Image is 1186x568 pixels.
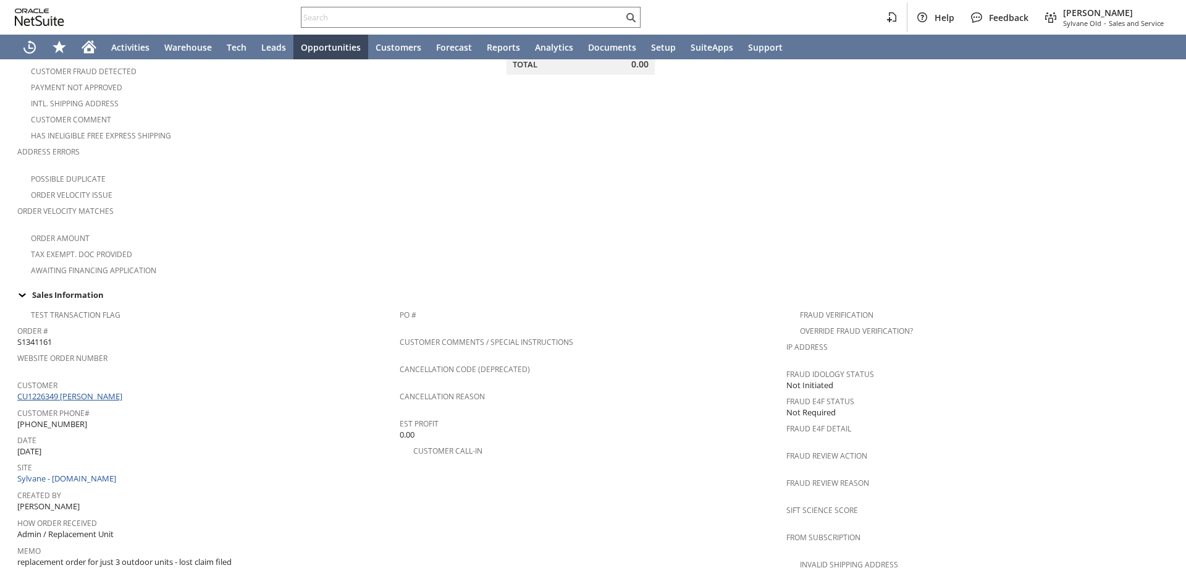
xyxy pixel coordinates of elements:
[12,287,1174,303] td: Sales Information
[1063,7,1164,19] span: [PERSON_NAME]
[31,98,119,109] a: Intl. Shipping Address
[17,418,87,430] span: [PHONE_NUMBER]
[254,35,293,59] a: Leads
[429,35,479,59] a: Forecast
[17,518,97,528] a: How Order Received
[786,532,860,543] a: From Subscription
[786,505,858,515] a: Sift Science Score
[74,35,104,59] a: Home
[301,41,361,53] span: Opportunities
[989,12,1028,23] span: Feedback
[31,265,156,276] a: Awaiting Financing Application
[631,58,649,70] span: 0.00
[376,41,421,53] span: Customers
[82,40,96,54] svg: Home
[17,435,36,446] a: Date
[581,35,644,59] a: Documents
[52,40,67,54] svg: Shortcuts
[651,41,676,53] span: Setup
[17,408,90,418] a: Customer Phone#
[261,41,286,53] span: Leads
[17,490,61,501] a: Created By
[683,35,741,59] a: SuiteApps
[786,407,836,418] span: Not Required
[400,364,530,375] a: Cancellation Code (deprecated)
[31,190,112,200] a: Order Velocity Issue
[17,556,232,568] span: replacement order for just 3 outdoor units - lost claim filed
[800,310,873,320] a: Fraud Verification
[219,35,254,59] a: Tech
[1109,19,1164,28] span: Sales and Service
[44,35,74,59] div: Shortcuts
[479,35,528,59] a: Reports
[1063,19,1101,28] span: Sylvane Old
[400,310,416,320] a: PO #
[17,326,48,336] a: Order #
[111,41,149,53] span: Activities
[1104,19,1106,28] span: -
[293,35,368,59] a: Opportunities
[31,174,106,184] a: Possible Duplicate
[741,35,790,59] a: Support
[31,114,111,125] a: Customer Comment
[786,451,867,461] a: Fraud Review Action
[800,326,913,336] a: Override Fraud Verification?
[786,423,851,434] a: Fraud E4F Detail
[157,35,219,59] a: Warehouse
[15,9,64,26] svg: logo
[400,391,485,402] a: Cancellation Reason
[17,353,107,363] a: Website Order Number
[227,41,246,53] span: Tech
[17,462,32,473] a: Site
[31,233,90,244] a: Order Amount
[535,41,573,53] span: Analytics
[301,10,623,25] input: Search
[22,40,37,54] svg: Recent Records
[691,41,733,53] span: SuiteApps
[17,336,52,348] span: S1341161
[17,206,114,216] a: Order Velocity Matches
[400,418,439,429] a: Est Profit
[17,473,119,484] a: Sylvane - [DOMAIN_NAME]
[17,391,125,402] a: CU1226349 [PERSON_NAME]
[400,337,573,347] a: Customer Comments / Special Instructions
[31,66,137,77] a: Customer Fraud Detected
[748,41,783,53] span: Support
[786,379,833,391] span: Not Initiated
[400,429,414,441] span: 0.00
[31,249,132,260] a: Tax Exempt. Doc Provided
[413,446,482,456] a: Customer Call-in
[786,396,854,407] a: Fraud E4F Status
[513,59,537,70] a: Total
[786,342,828,352] a: IP Address
[436,41,472,53] span: Forecast
[31,82,122,93] a: Payment not approved
[786,369,874,379] a: Fraud Idology Status
[644,35,683,59] a: Setup
[17,146,80,157] a: Address Errors
[588,41,636,53] span: Documents
[12,287,1169,303] div: Sales Information
[17,501,80,512] span: [PERSON_NAME]
[15,35,44,59] a: Recent Records
[935,12,954,23] span: Help
[17,528,114,540] span: Admin / Replacement Unit
[31,130,171,141] a: Has Ineligible Free Express Shipping
[31,310,120,320] a: Test Transaction Flag
[368,35,429,59] a: Customers
[17,446,41,457] span: [DATE]
[17,380,57,391] a: Customer
[104,35,157,59] a: Activities
[786,478,869,488] a: Fraud Review Reason
[17,546,41,556] a: Memo
[623,10,638,25] svg: Search
[164,41,212,53] span: Warehouse
[487,41,520,53] span: Reports
[528,35,581,59] a: Analytics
